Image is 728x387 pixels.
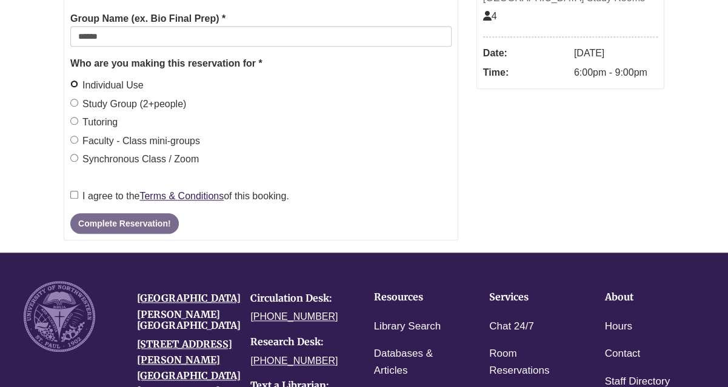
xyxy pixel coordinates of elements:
legend: Who are you making this reservation for * [70,56,452,71]
input: Study Group (2+people) [70,99,78,107]
dd: 6:00pm - 9:00pm [574,63,658,82]
label: Tutoring [70,114,118,130]
a: Hours [604,318,632,336]
h4: Circulation Desk: [250,293,346,304]
a: Contact [604,345,640,363]
label: Study Group (2+people) [70,96,186,112]
h4: Resources [373,292,452,303]
a: [GEOGRAPHIC_DATA] [137,292,241,304]
label: Individual Use [70,78,144,93]
button: Complete Reservation! [70,213,178,234]
input: Individual Use [70,80,78,88]
h4: [PERSON_NAME][GEOGRAPHIC_DATA] [137,309,232,331]
dt: Date: [483,44,568,63]
a: Library Search [373,318,441,336]
label: Synchronous Class / Zoom [70,151,199,167]
label: I agree to the of this booking. [70,188,289,204]
h4: About [604,292,683,303]
input: Faculty - Class mini-groups [70,136,78,144]
a: Terms & Conditions [139,191,224,201]
h4: Services [489,292,567,303]
label: Group Name (ex. Bio Final Prep) * [70,11,225,27]
a: [PHONE_NUMBER] [250,356,338,366]
a: Chat 24/7 [489,318,534,336]
a: Room Reservations [489,345,567,379]
h4: Research Desk: [250,337,346,348]
dt: Time: [483,63,568,82]
a: Databases & Articles [373,345,452,379]
input: Synchronous Class / Zoom [70,154,78,162]
a: [PHONE_NUMBER] [250,311,338,322]
dd: [DATE] [574,44,658,63]
input: I agree to theTerms & Conditionsof this booking. [70,191,78,199]
span: The capacity of this space [483,11,497,21]
label: Faculty - Class mini-groups [70,133,200,149]
input: Tutoring [70,117,78,125]
img: UNW seal [24,281,95,352]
